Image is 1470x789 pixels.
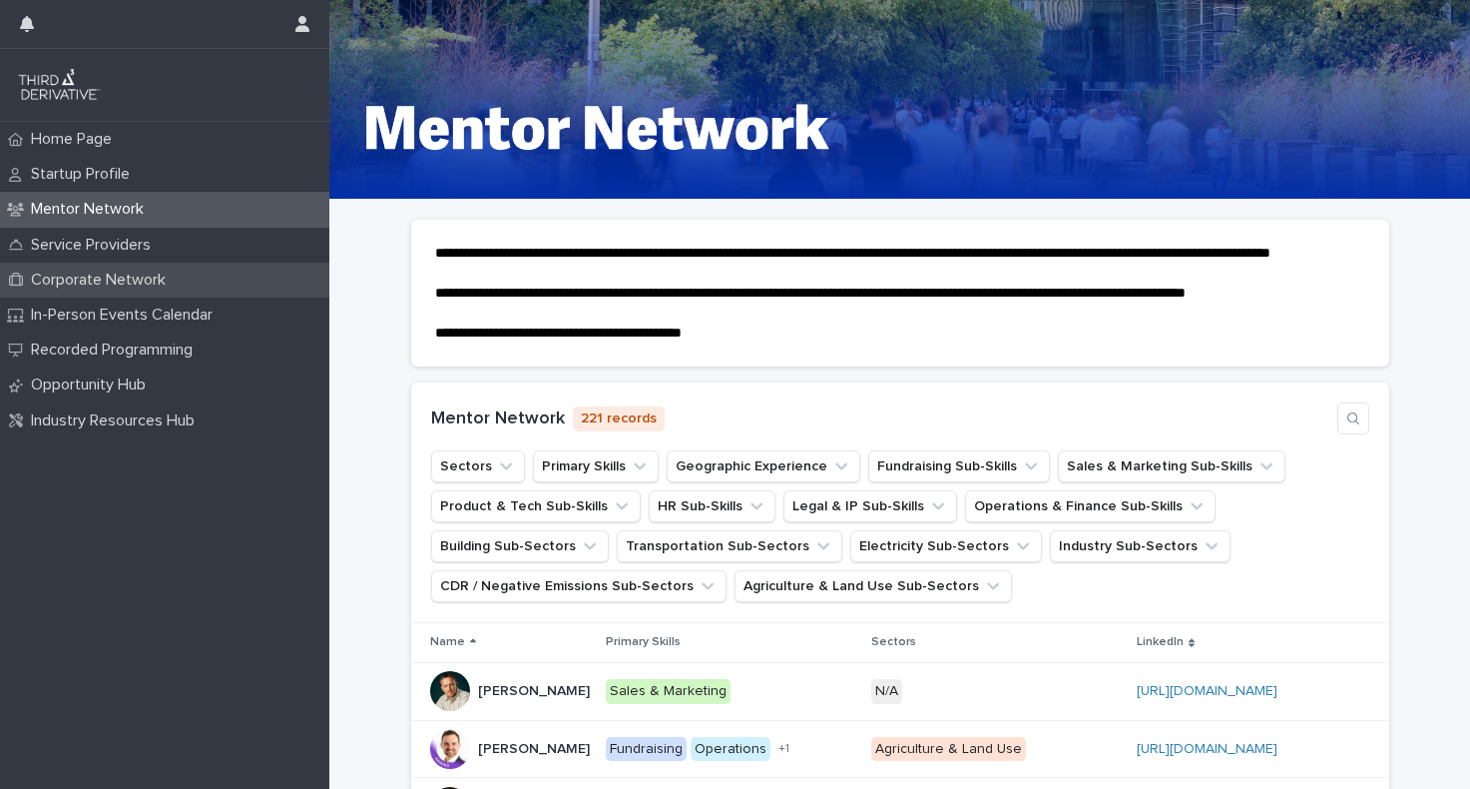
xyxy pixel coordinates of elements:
[1058,450,1285,482] button: Sales & Marketing Sub-Skills
[606,679,731,704] div: Sales & Marketing
[606,631,681,653] p: Primary Skills
[783,490,957,522] button: Legal & IP Sub-Skills
[1137,742,1277,756] a: [URL][DOMAIN_NAME]
[431,490,641,522] button: Product & Tech Sub-Skills
[431,450,525,482] button: Sectors
[606,737,687,762] div: Fundraising
[23,200,160,219] p: Mentor Network
[478,737,594,758] p: [PERSON_NAME]
[23,306,229,325] p: In-Person Events Calendar
[965,490,1216,522] button: Operations & Finance Sub-Skills
[16,65,103,105] img: q0dI35fxT46jIlCv2fcp
[617,530,842,562] button: Transportation Sub-Sectors
[411,662,1405,720] tr: [PERSON_NAME][PERSON_NAME] Sales & MarketingN/A[URL][DOMAIN_NAME]
[431,570,727,602] button: CDR / Negative Emissions Sub-Sectors
[478,679,594,700] p: [PERSON_NAME]
[23,236,167,255] p: Service Providers
[1137,631,1184,653] p: LinkedIn
[778,743,789,755] span: + 1
[573,406,665,431] p: 221 records
[431,530,609,562] button: Building Sub-Sectors
[667,450,860,482] button: Geographic Experience
[23,411,211,430] p: Industry Resources Hub
[23,130,128,149] p: Home Page
[1050,530,1230,562] button: Industry Sub-Sectors
[533,450,659,482] button: Primary Skills
[23,271,182,290] p: Corporate Network
[871,631,916,653] p: Sectors
[735,570,1012,602] button: Agriculture & Land Use Sub-Sectors
[411,720,1405,778] tr: [PERSON_NAME][PERSON_NAME] FundraisingOperations+1Agriculture & Land Use[URL][DOMAIN_NAME]
[868,450,1050,482] button: Fundraising Sub-Skills
[850,530,1042,562] button: Electricity Sub-Sectors
[431,408,565,430] h1: Mentor Network
[430,631,465,653] p: Name
[649,490,775,522] button: HR Sub-Skills
[23,341,209,360] p: Recorded Programming
[1137,684,1277,698] a: [URL][DOMAIN_NAME]
[23,165,146,184] p: Startup Profile
[871,679,902,704] div: N/A
[691,737,770,762] div: Operations
[871,737,1026,762] div: Agriculture & Land Use
[23,376,162,394] p: Opportunity Hub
